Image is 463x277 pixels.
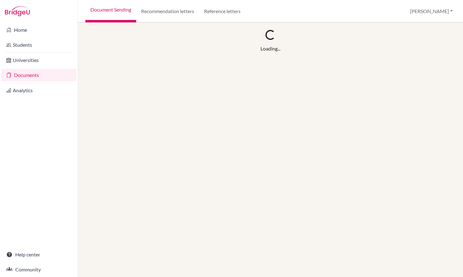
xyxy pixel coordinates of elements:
a: Community [1,263,76,276]
a: Documents [1,69,76,81]
button: [PERSON_NAME] [407,5,456,17]
a: Help center [1,248,76,261]
a: Students [1,39,76,51]
div: Loading... [260,45,280,52]
a: Home [1,24,76,36]
a: Universities [1,54,76,66]
a: Analytics [1,84,76,97]
img: Bridge-U [5,6,30,16]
